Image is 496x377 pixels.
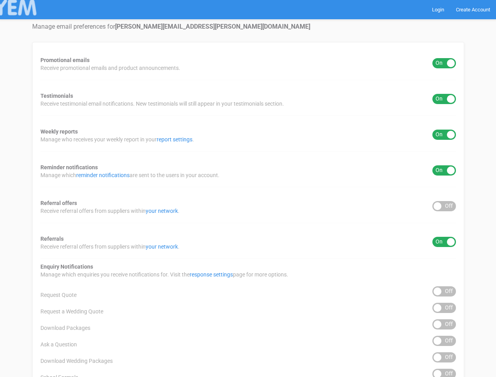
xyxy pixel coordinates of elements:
[40,200,77,206] strong: Referral offers
[40,93,73,99] strong: Testimonials
[40,271,288,278] span: Manage which enquiries you receive notifications for. Visit the page for more options.
[40,324,90,332] span: Download Packages
[40,291,77,299] span: Request Quote
[157,136,192,143] a: report settings
[40,264,93,270] strong: Enquiry Notifications
[40,236,64,242] strong: Referrals
[190,271,233,278] a: response settings
[40,100,284,108] span: Receive testimonial email notifications. New testimonials will still appear in your testimonials ...
[76,172,130,178] a: reminder notifications
[40,128,78,135] strong: Weekly reports
[146,243,178,250] a: your network
[40,135,194,143] span: Manage who receives your weekly report in your .
[40,307,103,315] span: Request a Wedding Quote
[40,164,98,170] strong: Reminder notifications
[40,207,179,215] span: Receive referral offers from suppliers within .
[115,23,310,30] strong: [PERSON_NAME][EMAIL_ADDRESS][PERSON_NAME][DOMAIN_NAME]
[146,208,178,214] a: your network
[40,243,179,251] span: Receive referral offers from suppliers within .
[40,340,77,348] span: Ask a Question
[40,64,180,72] span: Receive promotional emails and product announcements.
[32,23,464,30] h4: Manage email preferences for
[40,171,220,179] span: Manage which are sent to the users in your account.
[40,57,90,63] strong: Promotional emails
[40,357,113,365] span: Download Wedding Packages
